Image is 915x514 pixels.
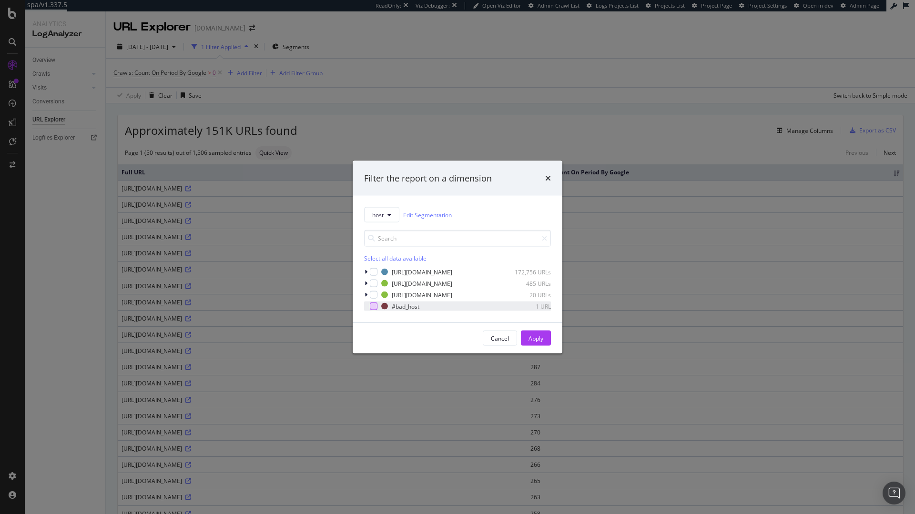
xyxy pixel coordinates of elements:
[483,331,517,346] button: Cancel
[392,279,452,287] div: [URL][DOMAIN_NAME]
[529,334,543,342] div: Apply
[364,207,399,222] button: host
[504,268,551,276] div: 172,756 URLs
[883,482,905,504] div: Open Intercom Messenger
[403,210,452,220] a: Edit Segmentation
[353,161,562,353] div: modal
[504,291,551,299] div: 20 URLs
[364,254,551,262] div: Select all data available
[364,230,551,247] input: Search
[521,331,551,346] button: Apply
[364,172,492,184] div: Filter the report on a dimension
[545,172,551,184] div: times
[491,334,509,342] div: Cancel
[392,268,452,276] div: [URL][DOMAIN_NAME]
[392,302,419,310] div: #bad_host
[504,279,551,287] div: 485 URLs
[504,302,551,310] div: 1 URL
[372,211,384,219] span: host
[392,291,452,299] div: [URL][DOMAIN_NAME]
